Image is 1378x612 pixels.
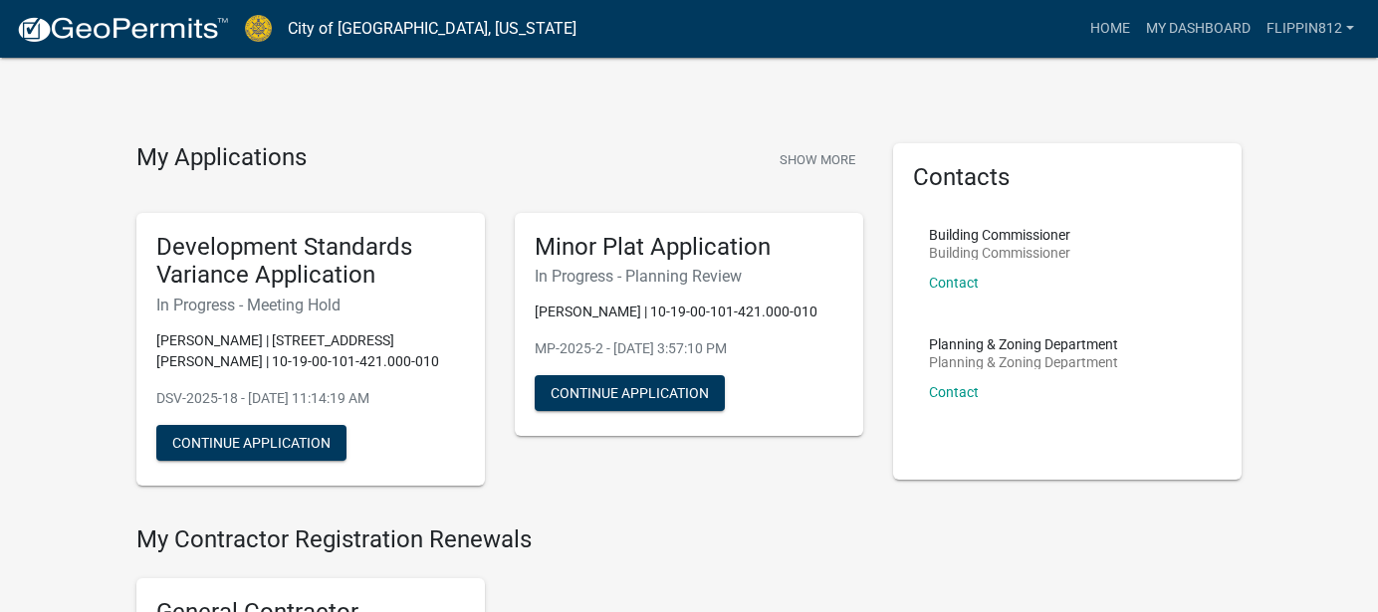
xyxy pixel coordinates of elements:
[913,163,1222,192] h5: Contacts
[535,302,843,322] p: [PERSON_NAME] | 10-19-00-101-421.000-010
[245,15,272,42] img: City of Jeffersonville, Indiana
[929,228,1070,242] p: Building Commissioner
[1259,10,1362,48] a: Flippin812
[535,375,725,411] button: Continue Application
[535,233,843,262] h5: Minor Plat Application
[929,246,1070,260] p: Building Commissioner
[156,296,465,314] h6: In Progress - Meeting Hold
[929,337,1118,351] p: Planning & Zoning Department
[156,425,346,461] button: Continue Application
[136,143,307,173] h4: My Applications
[156,330,465,372] p: [PERSON_NAME] | [STREET_ADDRESS][PERSON_NAME] | 10-19-00-101-421.000-010
[535,267,843,286] h6: In Progress - Planning Review
[929,275,979,291] a: Contact
[156,388,465,409] p: DSV-2025-18 - [DATE] 11:14:19 AM
[929,355,1118,369] p: Planning & Zoning Department
[136,525,863,554] h4: My Contractor Registration Renewals
[772,143,863,176] button: Show More
[929,384,979,400] a: Contact
[1082,10,1138,48] a: Home
[156,233,465,291] h5: Development Standards Variance Application
[288,12,576,46] a: City of [GEOGRAPHIC_DATA], [US_STATE]
[1138,10,1259,48] a: My Dashboard
[535,338,843,359] p: MP-2025-2 - [DATE] 3:57:10 PM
